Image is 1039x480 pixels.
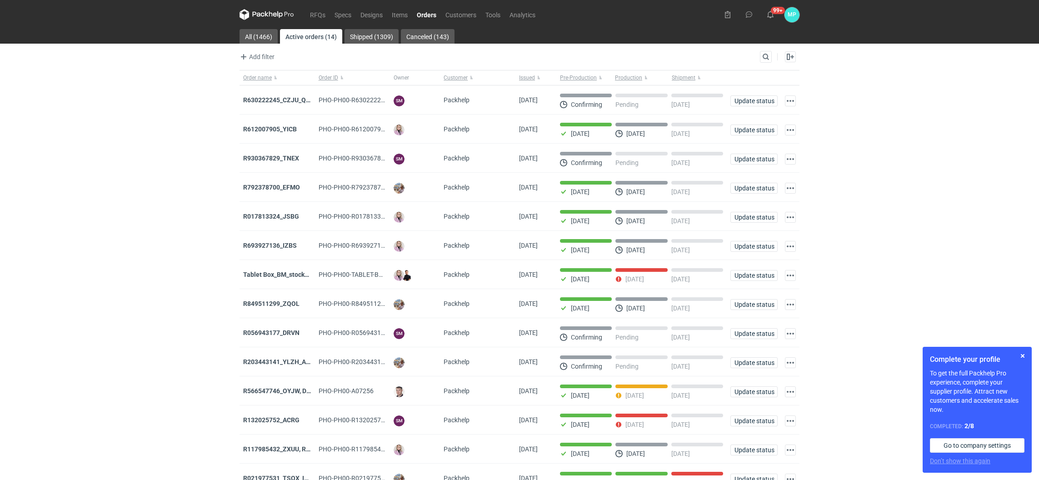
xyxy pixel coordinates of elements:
a: Specs [330,9,356,20]
span: Packhelp [444,300,470,307]
span: Update status [734,447,774,453]
button: Actions [785,415,796,426]
input: Search [760,51,789,62]
p: Confirming [571,334,602,341]
span: Add filter [238,51,275,62]
p: Pending [615,334,639,341]
p: [DATE] [626,130,645,137]
span: PHO-PH00-R849511299_ZQOL [319,300,407,307]
p: [DATE] [571,217,589,225]
figcaption: SM [394,154,405,165]
p: Pending [615,363,639,370]
a: R849511299_ZQOL [243,300,300,307]
button: Actions [785,95,796,106]
a: Designs [356,9,387,20]
button: Actions [785,183,796,194]
button: Update status [730,154,778,165]
span: 11/09/2025 [519,416,538,424]
img: Michał Palasek [394,183,405,194]
figcaption: SM [394,415,405,426]
button: Update status [730,241,778,252]
button: Update status [730,328,778,339]
span: 02/10/2025 [519,125,538,133]
a: R203443141_YLZH_AHYW [243,358,320,365]
span: PHO-PH00-R017813324_JSBG [319,213,407,220]
button: Update status [730,415,778,426]
img: Klaudia Wiśniewska [394,212,405,223]
p: [DATE] [671,421,690,428]
button: Order name [240,70,315,85]
button: Production [613,70,670,85]
span: 03/10/2025 [519,96,538,104]
span: Issued [519,74,535,81]
a: R117985432_ZXUU, RNMV, VLQR [243,445,339,453]
span: Packhelp [444,445,470,453]
button: Don’t show this again [930,456,990,465]
a: Shipped (1309) [345,29,399,44]
span: Update status [734,360,774,366]
button: Actions [785,270,796,281]
img: Klaudia Wiśniewska [394,241,405,252]
p: [DATE] [671,130,690,137]
span: Packhelp [444,358,470,365]
button: Actions [785,299,796,310]
img: Klaudia Wiśniewska [394,125,405,135]
a: R566547746_OYJW, DJBN, [PERSON_NAME], [PERSON_NAME], OYBW, UUIL [243,387,459,395]
p: [DATE] [571,392,589,399]
a: R693927136_IZBS [243,242,297,249]
button: Shipment [670,70,727,85]
span: PHO-PH00-A07256 [319,387,374,395]
a: Tablet Box_BM_stock_TEST RUN [243,271,337,278]
span: Update status [734,156,774,162]
span: 29/09/2025 [519,184,538,191]
button: Actions [785,154,796,165]
p: [DATE] [671,101,690,108]
p: [DATE] [671,392,690,399]
button: Update status [730,270,778,281]
span: Customer [444,74,468,81]
strong: R017813324_JSBG [243,213,299,220]
figcaption: MP [784,7,799,22]
button: Actions [785,212,796,223]
strong: R132025752_ACRG [243,416,300,424]
button: Actions [785,328,796,339]
p: Confirming [571,363,602,370]
a: Tools [481,9,505,20]
button: Order ID [315,70,390,85]
span: PHO-PH00-R792378700_EFMO [319,184,408,191]
strong: 2 / 8 [964,422,974,430]
p: [DATE] [671,159,690,166]
span: Update status [734,98,774,104]
a: Active orders (14) [280,29,342,44]
a: R792378700_EFMO [243,184,300,191]
span: PHO-PH00-R203443141_YLZH_AHYW [319,358,427,365]
span: PHO-PH00-R693927136_IZBS [319,242,404,249]
a: Go to company settings [930,438,1024,453]
button: Actions [785,386,796,397]
span: Packhelp [444,184,470,191]
span: Packhelp [444,271,470,278]
strong: R930367829_TNEX [243,155,299,162]
p: [DATE] [671,275,690,283]
div: Completed: [930,421,1024,431]
a: Orders [412,9,441,20]
span: 19/09/2025 [519,387,538,395]
p: [DATE] [571,246,589,254]
span: 23/09/2025 [519,358,538,365]
p: [DATE] [626,188,645,195]
button: Update status [730,445,778,455]
span: 01/10/2025 [519,155,538,162]
button: Actions [785,357,796,368]
span: Packhelp [444,125,470,133]
img: Klaudia Wiśniewska [394,445,405,455]
img: Maciej Sikora [394,386,405,397]
p: [DATE] [671,450,690,457]
button: Add filter [238,51,275,62]
button: Update status [730,125,778,135]
p: [DATE] [626,246,645,254]
p: [DATE] [571,275,589,283]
